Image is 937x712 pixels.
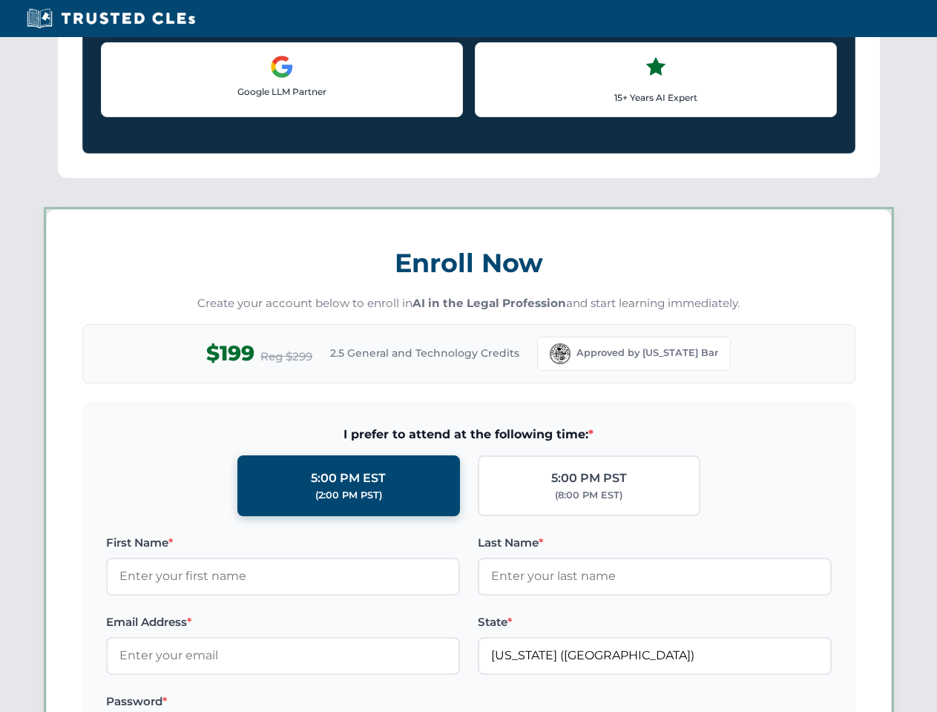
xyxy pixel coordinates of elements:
div: (8:00 PM EST) [555,488,622,503]
img: Google [270,55,294,79]
div: (2:00 PM PST) [315,488,382,503]
div: 5:00 PM EST [311,469,386,488]
img: Trusted CLEs [22,7,200,30]
span: Approved by [US_STATE] Bar [576,346,718,360]
label: Email Address [106,613,460,631]
label: Last Name [478,534,832,552]
strong: AI in the Legal Profession [412,296,566,310]
label: State [478,613,832,631]
label: Password [106,693,460,711]
span: Reg $299 [260,348,312,366]
span: 2.5 General and Technology Credits [330,345,519,361]
p: 15+ Years AI Expert [487,90,824,105]
label: First Name [106,534,460,552]
span: $199 [206,337,254,370]
input: Enter your first name [106,558,460,595]
input: Enter your last name [478,558,832,595]
input: Florida (FL) [478,637,832,674]
img: Florida Bar [550,343,571,364]
h3: Enroll Now [82,240,855,286]
input: Enter your email [106,637,460,674]
div: 5:00 PM PST [551,469,627,488]
p: Google LLM Partner [114,85,450,99]
span: I prefer to attend at the following time: [106,425,832,444]
p: Create your account below to enroll in and start learning immediately. [82,295,855,312]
